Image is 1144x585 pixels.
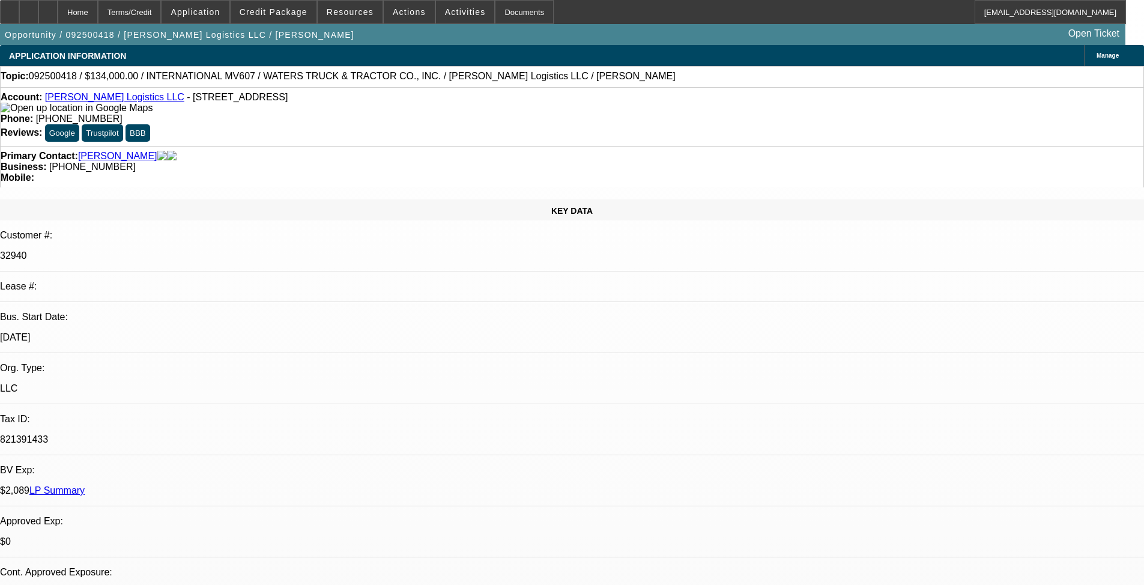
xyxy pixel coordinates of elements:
strong: Business: [1,162,46,172]
a: [PERSON_NAME] [78,151,157,162]
span: 092500418 / $134,000.00 / INTERNATIONAL MV607 / WATERS TRUCK & TRACTOR CO., INC. / [PERSON_NAME] ... [29,71,676,82]
span: Credit Package [240,7,307,17]
a: View Google Maps [1,103,153,113]
span: [PHONE_NUMBER] [36,114,123,124]
span: Actions [393,7,426,17]
button: BBB [126,124,150,142]
a: Open Ticket [1064,23,1124,44]
button: Application [162,1,229,23]
strong: Primary Contact: [1,151,78,162]
strong: Account: [1,92,42,102]
span: Opportunity / 092500418 / [PERSON_NAME] Logistics LLC / [PERSON_NAME] [5,30,354,40]
span: KEY DATA [551,206,593,216]
span: Resources [327,7,374,17]
strong: Phone: [1,114,33,124]
img: facebook-icon.png [157,151,167,162]
button: Resources [318,1,383,23]
span: Application [171,7,220,17]
span: - [STREET_ADDRESS] [187,92,288,102]
button: Actions [384,1,435,23]
a: LP Summary [29,485,85,496]
button: Trustpilot [82,124,123,142]
strong: Mobile: [1,172,34,183]
strong: Reviews: [1,127,42,138]
strong: Topic: [1,71,29,82]
a: [PERSON_NAME] Logistics LLC [45,92,184,102]
span: [PHONE_NUMBER] [49,162,136,172]
button: Activities [436,1,495,23]
img: linkedin-icon.png [167,151,177,162]
img: Open up location in Google Maps [1,103,153,114]
span: APPLICATION INFORMATION [9,51,126,61]
button: Google [45,124,79,142]
span: Activities [445,7,486,17]
button: Credit Package [231,1,316,23]
span: Manage [1097,52,1119,59]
